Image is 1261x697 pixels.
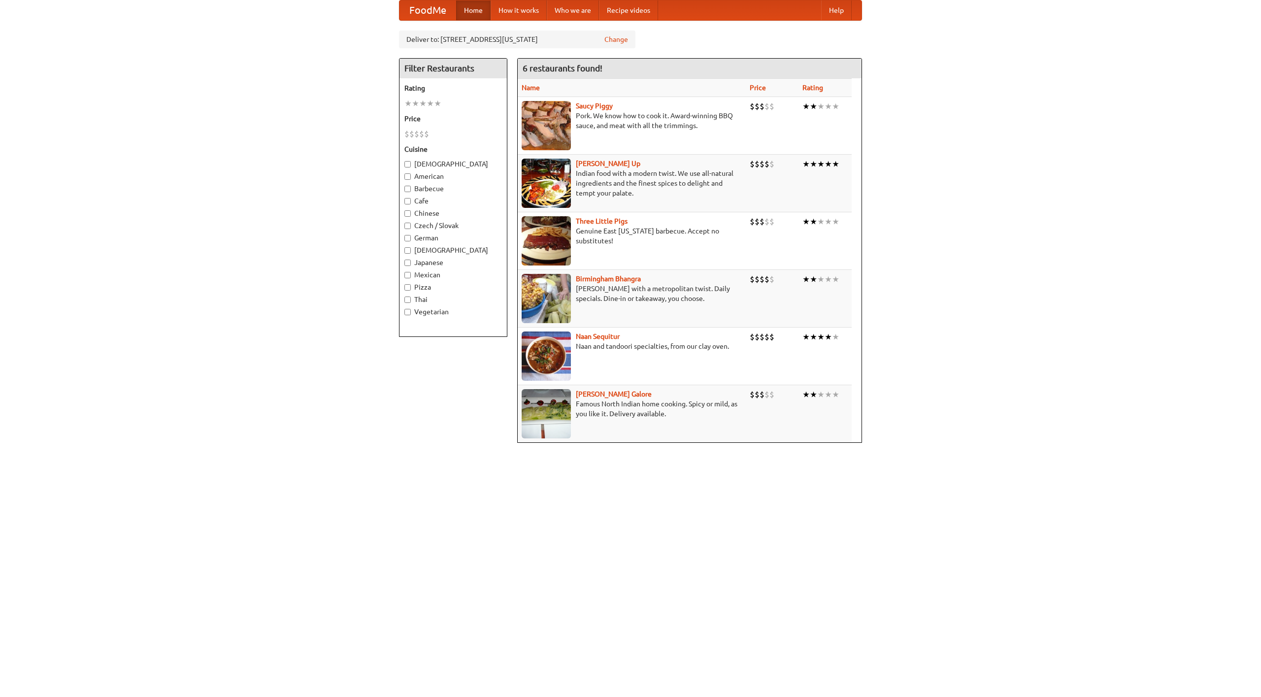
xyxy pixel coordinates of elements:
[522,168,742,198] p: Indian food with a modern twist. We use all-natural ingredients and the finest spices to delight ...
[802,389,810,400] li: ★
[404,83,502,93] h5: Rating
[810,274,817,285] li: ★
[769,101,774,112] li: $
[434,98,441,109] li: ★
[576,275,641,283] b: Birmingham Bhangra
[832,101,839,112] li: ★
[522,226,742,246] p: Genuine East [US_STATE] barbecue. Accept no substitutes!
[832,216,839,227] li: ★
[424,129,429,139] li: $
[760,216,764,227] li: $
[817,274,825,285] li: ★
[427,98,434,109] li: ★
[522,159,571,208] img: curryup.jpg
[404,233,502,243] label: German
[750,389,755,400] li: $
[764,389,769,400] li: $
[802,216,810,227] li: ★
[832,332,839,342] li: ★
[404,284,411,291] input: Pizza
[825,332,832,342] li: ★
[817,216,825,227] li: ★
[576,390,652,398] b: [PERSON_NAME] Galore
[404,260,411,266] input: Japanese
[750,101,755,112] li: $
[491,0,547,20] a: How it works
[769,159,774,169] li: $
[404,295,502,304] label: Thai
[764,216,769,227] li: $
[755,274,760,285] li: $
[404,210,411,217] input: Chinese
[802,274,810,285] li: ★
[750,84,766,92] a: Price
[760,389,764,400] li: $
[419,98,427,109] li: ★
[802,159,810,169] li: ★
[404,223,411,229] input: Czech / Slovak
[404,309,411,315] input: Vegetarian
[760,159,764,169] li: $
[547,0,599,20] a: Who we are
[764,101,769,112] li: $
[404,129,409,139] li: $
[456,0,491,20] a: Home
[810,216,817,227] li: ★
[409,129,414,139] li: $
[576,160,640,167] b: [PERSON_NAME] Up
[817,389,825,400] li: ★
[576,332,620,340] a: Naan Sequitur
[522,101,571,150] img: saucy.jpg
[404,307,502,317] label: Vegetarian
[825,389,832,400] li: ★
[832,274,839,285] li: ★
[810,159,817,169] li: ★
[404,247,411,254] input: [DEMOGRAPHIC_DATA]
[604,34,628,44] a: Change
[404,186,411,192] input: Barbecue
[399,0,456,20] a: FoodMe
[404,196,502,206] label: Cafe
[576,102,613,110] b: Saucy Piggy
[810,101,817,112] li: ★
[404,270,502,280] label: Mexican
[810,389,817,400] li: ★
[825,274,832,285] li: ★
[755,101,760,112] li: $
[576,217,628,225] a: Three Little Pigs
[599,0,658,20] a: Recipe videos
[764,274,769,285] li: $
[419,129,424,139] li: $
[404,297,411,303] input: Thai
[404,272,411,278] input: Mexican
[522,216,571,266] img: littlepigs.jpg
[404,159,502,169] label: [DEMOGRAPHIC_DATA]
[404,245,502,255] label: [DEMOGRAPHIC_DATA]
[817,101,825,112] li: ★
[769,332,774,342] li: $
[769,389,774,400] li: $
[522,332,571,381] img: naansequitur.jpg
[755,332,760,342] li: $
[769,216,774,227] li: $
[750,216,755,227] li: $
[404,235,411,241] input: German
[522,274,571,323] img: bhangra.jpg
[832,159,839,169] li: ★
[522,341,742,351] p: Naan and tandoori specialties, from our clay oven.
[404,114,502,124] h5: Price
[404,98,412,109] li: ★
[404,198,411,204] input: Cafe
[825,101,832,112] li: ★
[810,332,817,342] li: ★
[755,159,760,169] li: $
[802,84,823,92] a: Rating
[404,184,502,194] label: Barbecue
[760,274,764,285] li: $
[817,159,825,169] li: ★
[404,208,502,218] label: Chinese
[399,31,635,48] div: Deliver to: [STREET_ADDRESS][US_STATE]
[825,159,832,169] li: ★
